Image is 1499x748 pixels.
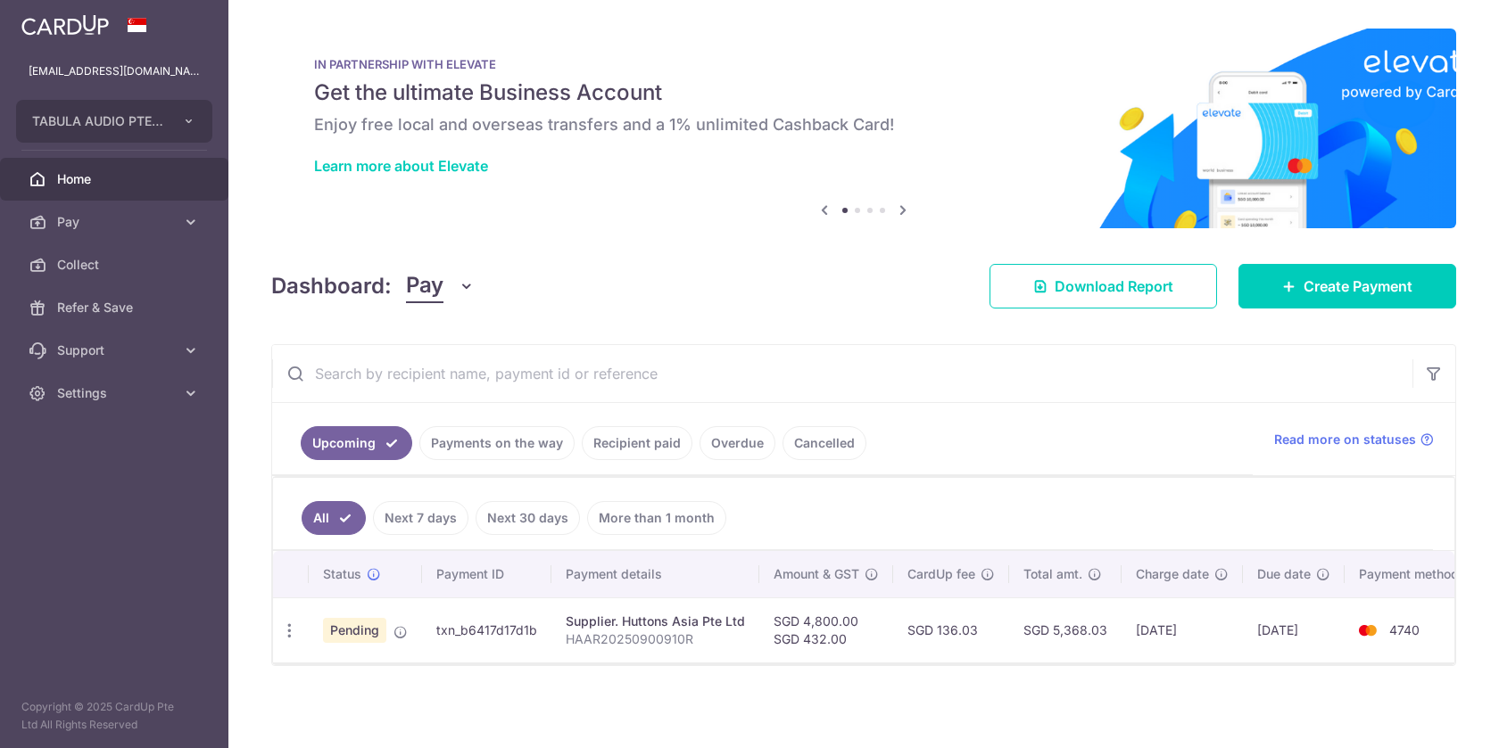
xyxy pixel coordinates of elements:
[57,299,175,316] span: Refer & Save
[57,170,175,188] span: Home
[21,14,109,36] img: CardUp
[323,618,386,643] span: Pending
[700,426,775,460] a: Overdue
[1304,275,1412,297] span: Create Payment
[1136,565,1209,583] span: Charge date
[271,270,392,302] h4: Dashboard:
[422,551,551,597] th: Payment ID
[323,565,361,583] span: Status
[1345,551,1480,597] th: Payment method
[1243,597,1345,662] td: [DATE]
[406,269,443,303] span: Pay
[302,501,366,535] a: All
[301,426,412,460] a: Upcoming
[314,78,1413,107] h5: Get the ultimate Business Account
[551,551,759,597] th: Payment details
[419,426,575,460] a: Payments on the way
[314,114,1413,136] h6: Enjoy free local and overseas transfers and a 1% unlimited Cashback Card!
[759,597,893,662] td: SGD 4,800.00 SGD 432.00
[1274,431,1416,448] span: Read more on statuses
[1274,431,1434,448] a: Read more on statuses
[272,345,1412,402] input: Search by recipient name, payment id or reference
[57,256,175,274] span: Collect
[16,100,212,143] button: TABULA AUDIO PTE. LTD.
[582,426,692,460] a: Recipient paid
[1350,620,1386,641] img: Bank Card
[893,597,1009,662] td: SGD 136.03
[314,157,488,175] a: Learn more about Elevate
[476,501,580,535] a: Next 30 days
[1055,275,1173,297] span: Download Report
[783,426,866,460] a: Cancelled
[1257,565,1311,583] span: Due date
[57,384,175,402] span: Settings
[1238,264,1456,308] a: Create Payment
[907,565,975,583] span: CardUp fee
[1023,565,1082,583] span: Total amt.
[587,501,726,535] a: More than 1 month
[57,213,175,231] span: Pay
[774,565,859,583] span: Amount & GST
[32,112,164,130] span: TABULA AUDIO PTE. LTD.
[314,57,1413,71] p: IN PARTNERSHIP WITH ELEVATE
[1389,622,1420,637] span: 4740
[373,501,468,535] a: Next 7 days
[29,62,200,80] p: [EMAIL_ADDRESS][DOMAIN_NAME]
[990,264,1217,308] a: Download Report
[422,597,551,662] td: txn_b6417d17d1b
[271,29,1456,228] img: Renovation banner
[566,612,745,630] div: Supplier. Huttons Asia Pte Ltd
[57,341,175,359] span: Support
[1122,597,1243,662] td: [DATE]
[566,630,745,648] p: HAAR20250900910R
[1009,597,1122,662] td: SGD 5,368.03
[406,269,475,303] button: Pay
